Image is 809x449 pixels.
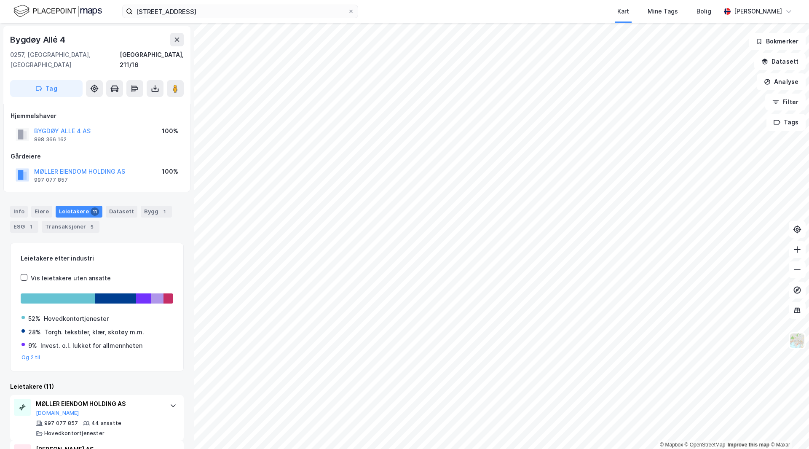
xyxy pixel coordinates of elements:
[728,442,769,448] a: Improve this map
[754,53,806,70] button: Datasett
[10,221,38,233] div: ESG
[757,73,806,90] button: Analyse
[27,223,35,231] div: 1
[31,273,111,283] div: Vis leietakere uten ansatte
[42,221,99,233] div: Transaksjoner
[696,6,711,16] div: Bolig
[120,50,184,70] div: [GEOGRAPHIC_DATA], 211/16
[10,80,83,97] button: Tag
[133,5,348,18] input: Søk på adresse, matrikkel, gårdeiere, leietakere eller personer
[789,333,805,349] img: Z
[40,341,142,351] div: Invest. o.l. lukket for allmennheten
[88,223,96,231] div: 5
[11,151,183,161] div: Gårdeiere
[617,6,629,16] div: Kart
[21,253,173,263] div: Leietakere etter industri
[34,177,68,183] div: 997 077 857
[36,399,161,409] div: MØLLER EIENDOM HOLDING AS
[106,206,137,218] div: Datasett
[10,50,120,70] div: 0257, [GEOGRAPHIC_DATA], [GEOGRAPHIC_DATA]
[44,420,78,427] div: 997 077 857
[91,207,99,216] div: 11
[141,206,172,218] div: Bygg
[28,327,41,337] div: 28%
[765,94,806,110] button: Filter
[91,420,121,427] div: 44 ansatte
[767,409,809,449] iframe: Chat Widget
[685,442,726,448] a: OpenStreetMap
[13,4,102,19] img: logo.f888ab2527a4732fd821a326f86c7f29.svg
[36,410,79,417] button: [DOMAIN_NAME]
[56,206,102,218] div: Leietakere
[10,206,28,218] div: Info
[648,6,678,16] div: Mine Tags
[160,207,169,216] div: 1
[28,314,40,324] div: 52%
[44,430,104,437] div: Hovedkontortjenester
[34,136,67,143] div: 898 366 162
[660,442,683,448] a: Mapbox
[162,167,178,177] div: 100%
[10,33,67,46] div: Bygdøy Allé 4
[31,206,52,218] div: Eiere
[734,6,782,16] div: [PERSON_NAME]
[766,114,806,131] button: Tags
[44,314,109,324] div: Hovedkontortjenester
[21,354,40,361] button: Og 2 til
[11,111,183,121] div: Hjemmelshaver
[749,33,806,50] button: Bokmerker
[44,327,144,337] div: Torgh. tekstiler, klær, skotøy m.m.
[10,382,184,392] div: Leietakere (11)
[28,341,37,351] div: 9%
[162,126,178,136] div: 100%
